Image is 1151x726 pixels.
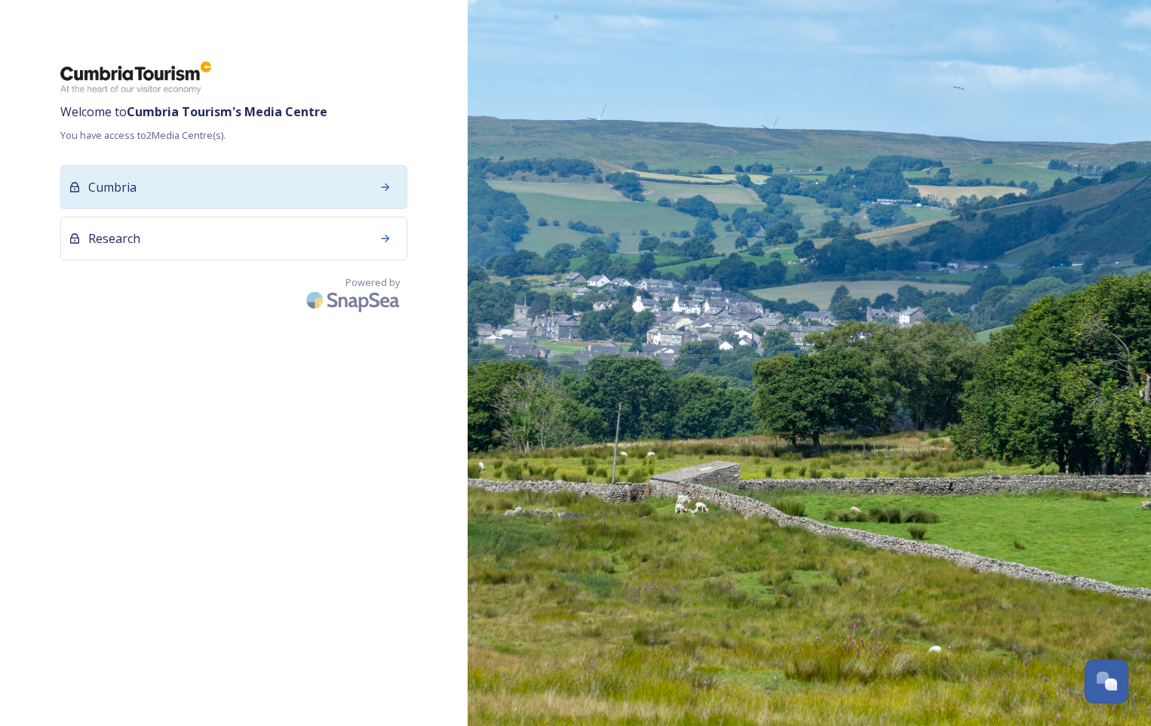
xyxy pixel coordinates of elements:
[302,282,407,318] img: SnapSea Logo
[127,103,327,120] strong: Cumbria Tourism 's Media Centre
[60,128,407,143] span: You have access to 2 Media Centre(s).
[60,217,407,268] a: Research
[60,60,211,95] img: ct_logo.png
[345,275,400,290] span: Powered by
[88,178,137,196] span: Cumbria
[1085,660,1128,703] button: Open Chat
[60,165,407,217] a: Cumbria
[88,229,140,248] span: Research
[60,103,407,121] span: Welcome to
